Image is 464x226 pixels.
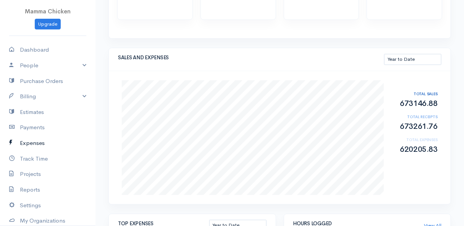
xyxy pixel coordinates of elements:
a: Upgrade [35,19,61,30]
span: Mamma Chicken [25,8,71,15]
h2: 673261.76 [391,122,438,131]
h6: TOTAL SALES [391,92,438,96]
h2: 620205.83 [391,145,438,154]
h6: TOTAL RECEIPTS [391,115,438,119]
h2: 673146.88 [391,99,438,108]
h5: SALES AND EXPENSES [118,55,384,60]
h6: TOTAL EXPENSES [391,138,438,142]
